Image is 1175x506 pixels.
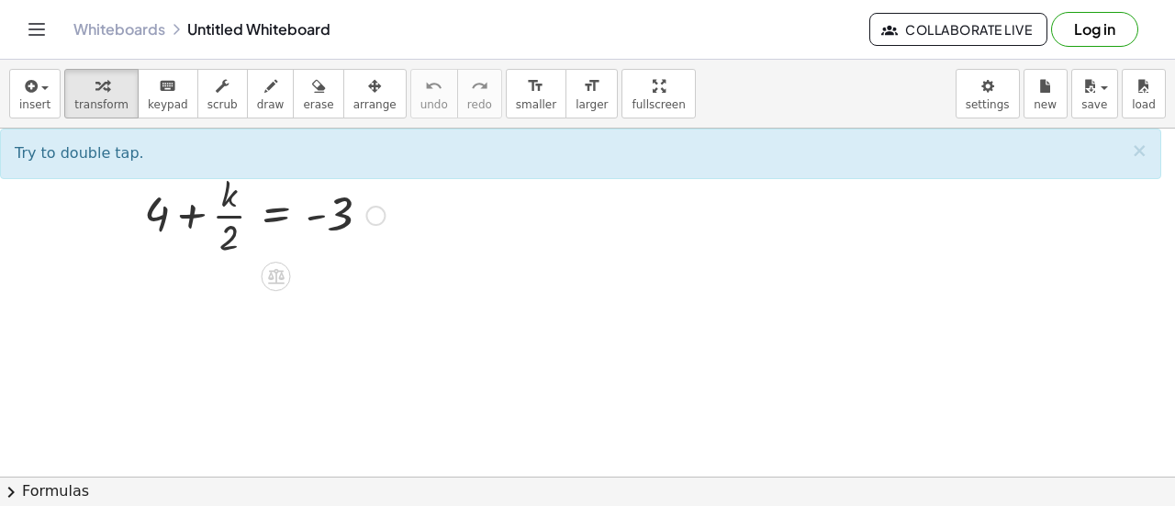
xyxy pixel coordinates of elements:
[457,69,502,118] button: redoredo
[303,98,333,111] span: erase
[1132,98,1156,111] span: load
[966,98,1010,111] span: settings
[420,98,448,111] span: undo
[869,13,1047,46] button: Collaborate Live
[1024,69,1068,118] button: new
[15,144,144,162] span: Try to double tap.
[506,69,566,118] button: format_sizesmaller
[527,75,544,97] i: format_size
[1081,98,1107,111] span: save
[885,21,1032,38] span: Collaborate Live
[471,75,488,97] i: redo
[9,69,61,118] button: insert
[293,69,343,118] button: erase
[74,98,129,111] span: transform
[1034,98,1057,111] span: new
[22,15,51,44] button: Toggle navigation
[257,98,285,111] span: draw
[159,75,176,97] i: keyboard
[583,75,600,97] i: format_size
[425,75,442,97] i: undo
[1071,69,1118,118] button: save
[1131,140,1147,162] span: ×
[138,69,198,118] button: keyboardkeypad
[197,69,248,118] button: scrub
[343,69,407,118] button: arrange
[516,98,556,111] span: smaller
[1122,69,1166,118] button: load
[565,69,618,118] button: format_sizelarger
[576,98,608,111] span: larger
[621,69,695,118] button: fullscreen
[1131,141,1147,161] button: ×
[64,69,139,118] button: transform
[467,98,492,111] span: redo
[410,69,458,118] button: undoundo
[262,262,291,291] div: Apply the same math to both sides of the equation
[19,98,50,111] span: insert
[956,69,1020,118] button: settings
[353,98,397,111] span: arrange
[1051,12,1138,47] button: Log in
[632,98,685,111] span: fullscreen
[148,98,188,111] span: keypad
[247,69,295,118] button: draw
[73,20,165,39] a: Whiteboards
[207,98,238,111] span: scrub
